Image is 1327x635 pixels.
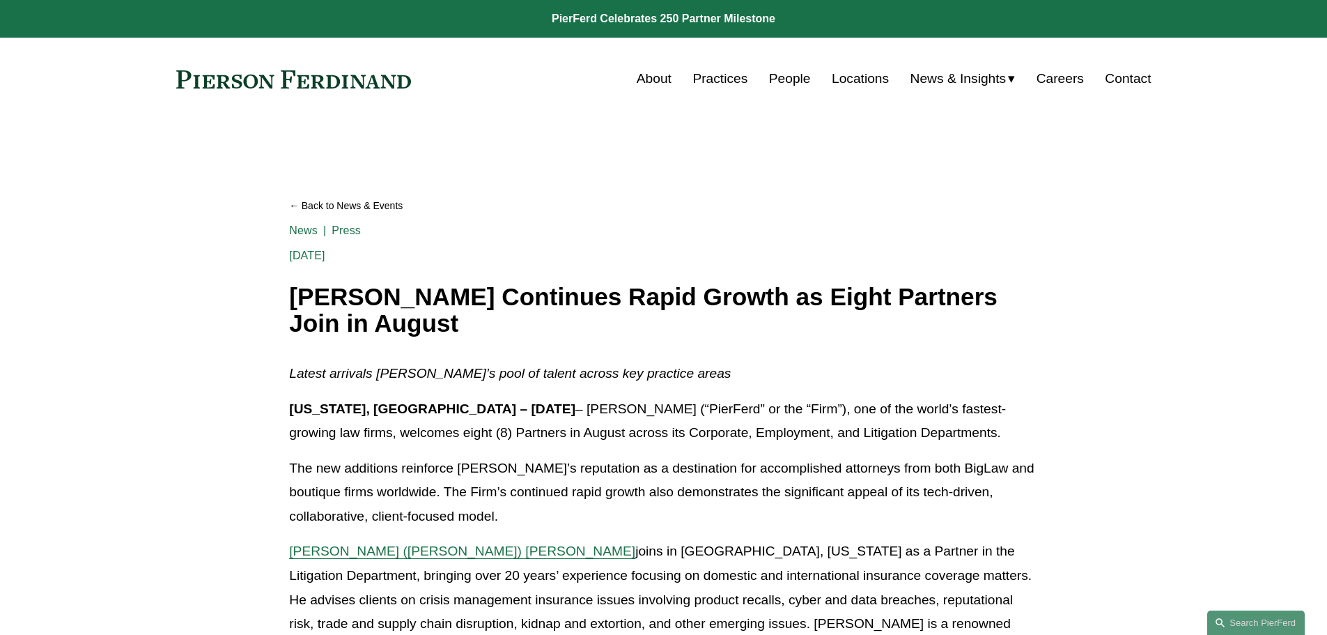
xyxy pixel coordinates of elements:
p: – [PERSON_NAME] (“PierFerd” or the “Firm”), one of the world’s fastest-growing law firms, welcome... [289,397,1037,445]
em: Latest arrivals [PERSON_NAME]’s pool of talent across key practice areas [289,366,731,381]
a: Locations [832,66,889,92]
p: The new additions reinforce [PERSON_NAME]’s reputation as a destination for accomplished attorney... [289,457,1037,529]
h1: [PERSON_NAME] Continues Rapid Growth as Eight Partners Join in August [289,284,1037,337]
a: Back to News & Events [289,194,1037,218]
a: Contact [1105,66,1151,92]
a: Practices [692,66,747,92]
span: [DATE] [289,250,325,261]
strong: [US_STATE], [GEOGRAPHIC_DATA] – [DATE] [289,401,575,416]
a: Search this site [1207,611,1305,635]
a: folder dropdown [910,66,1016,92]
a: [PERSON_NAME] ([PERSON_NAME]) [PERSON_NAME] [289,544,635,558]
a: News [289,224,318,236]
span: News & Insights [910,67,1007,91]
a: About [637,66,672,92]
a: Press [332,224,361,236]
a: People [769,66,811,92]
a: Careers [1037,66,1084,92]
